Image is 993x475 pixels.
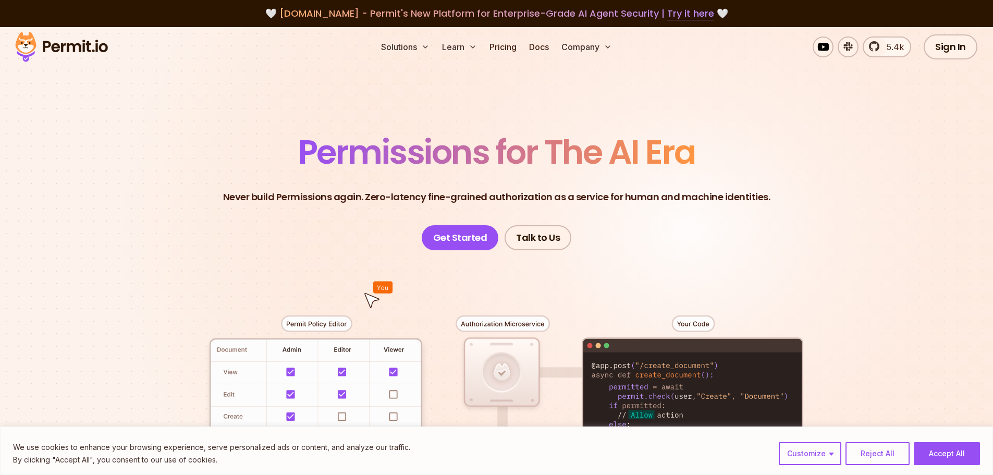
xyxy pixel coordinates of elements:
[505,225,571,250] a: Talk to Us
[25,6,968,21] div: 🤍 🤍
[845,442,910,465] button: Reject All
[223,190,770,204] p: Never build Permissions again. Zero-latency fine-grained authorization as a service for human and...
[422,225,499,250] a: Get Started
[377,36,434,57] button: Solutions
[880,41,904,53] span: 5.4k
[914,442,980,465] button: Accept All
[667,7,714,20] a: Try it here
[557,36,616,57] button: Company
[863,36,911,57] a: 5.4k
[485,36,521,57] a: Pricing
[279,7,714,20] span: [DOMAIN_NAME] - Permit's New Platform for Enterprise-Grade AI Agent Security |
[924,34,977,59] a: Sign In
[10,29,113,65] img: Permit logo
[438,36,481,57] button: Learn
[779,442,841,465] button: Customize
[13,441,410,454] p: We use cookies to enhance your browsing experience, serve personalized ads or content, and analyz...
[298,129,695,175] span: Permissions for The AI Era
[525,36,553,57] a: Docs
[13,454,410,466] p: By clicking "Accept All", you consent to our use of cookies.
